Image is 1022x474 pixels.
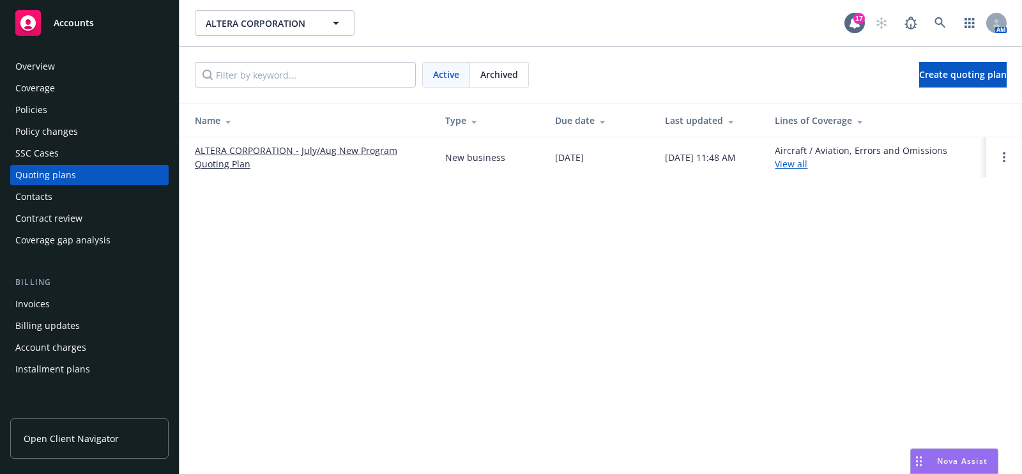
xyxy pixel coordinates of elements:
[206,17,316,30] span: ALTERA CORPORATION
[15,187,52,207] div: Contacts
[910,448,998,474] button: Nova Assist
[10,78,169,98] a: Coverage
[195,144,425,171] a: ALTERA CORPORATION - July/Aug New Program Quoting Plan
[665,114,754,127] div: Last updated
[775,158,807,170] a: View all
[15,78,55,98] div: Coverage
[919,68,1007,80] span: Create quoting plan
[869,10,894,36] a: Start snowing
[15,208,82,229] div: Contract review
[10,121,169,142] a: Policy changes
[10,294,169,314] a: Invoices
[10,143,169,164] a: SSC Cases
[10,56,169,77] a: Overview
[665,151,736,164] div: [DATE] 11:48 AM
[937,455,988,466] span: Nova Assist
[957,10,982,36] a: Switch app
[10,100,169,120] a: Policies
[10,165,169,185] a: Quoting plans
[10,359,169,379] a: Installment plans
[10,405,169,418] div: Tools
[775,144,947,171] div: Aircraft / Aviation, Errors and Omissions
[195,62,416,88] input: Filter by keyword...
[195,114,425,127] div: Name
[10,208,169,229] a: Contract review
[15,165,76,185] div: Quoting plans
[445,114,535,127] div: Type
[15,337,86,358] div: Account charges
[919,62,1007,88] a: Create quoting plan
[445,151,505,164] div: New business
[15,100,47,120] div: Policies
[195,10,355,36] button: ALTERA CORPORATION
[15,143,59,164] div: SSC Cases
[15,359,90,379] div: Installment plans
[15,121,78,142] div: Policy changes
[555,151,584,164] div: [DATE]
[15,294,50,314] div: Invoices
[10,230,169,250] a: Coverage gap analysis
[15,230,111,250] div: Coverage gap analysis
[10,276,169,289] div: Billing
[996,149,1012,165] a: Open options
[775,114,976,127] div: Lines of Coverage
[927,10,953,36] a: Search
[10,187,169,207] a: Contacts
[433,68,459,81] span: Active
[911,449,927,473] div: Drag to move
[10,5,169,41] a: Accounts
[24,432,119,445] span: Open Client Navigator
[10,337,169,358] a: Account charges
[853,13,865,24] div: 17
[480,68,518,81] span: Archived
[54,18,94,28] span: Accounts
[15,56,55,77] div: Overview
[15,316,80,336] div: Billing updates
[555,114,644,127] div: Due date
[898,10,924,36] a: Report a Bug
[10,316,169,336] a: Billing updates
